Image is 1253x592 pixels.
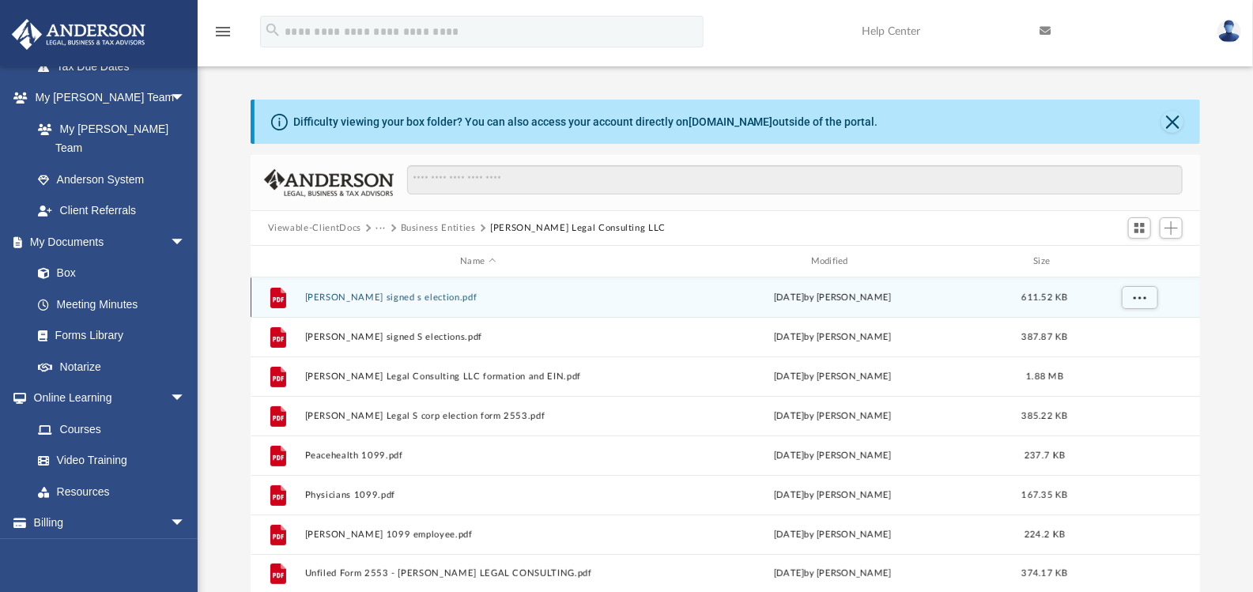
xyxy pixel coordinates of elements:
[376,221,386,236] button: ···
[1021,333,1067,341] span: 387.87 KB
[22,288,202,320] a: Meeting Minutes
[304,451,651,461] button: Peacehealth 1099.pdf
[7,19,150,50] img: Anderson Advisors Platinum Portal
[22,351,202,383] a: Notarize
[22,258,194,289] a: Box
[11,538,209,570] a: Events Calendar
[11,383,202,414] a: Online Learningarrow_drop_down
[304,292,651,303] button: [PERSON_NAME] signed s election.pdf
[1128,217,1152,239] button: Switch to Grid View
[170,82,202,115] span: arrow_drop_down
[11,226,202,258] a: My Documentsarrow_drop_down
[268,221,361,236] button: Viewable-ClientDocs
[1021,569,1067,578] span: 374.17 KB
[659,567,1006,581] div: [DATE] by [PERSON_NAME]
[22,413,202,445] a: Courses
[1025,530,1065,539] span: 224.2 KB
[659,330,1006,345] div: [DATE] by [PERSON_NAME]
[304,568,651,579] button: Unfiled Form 2553 - [PERSON_NAME] LEGAL CONSULTING.pdf
[22,476,202,507] a: Resources
[1161,111,1183,133] button: Close
[490,221,666,236] button: [PERSON_NAME] Legal Consulting LLC
[22,113,194,164] a: My [PERSON_NAME] Team
[304,332,651,342] button: [PERSON_NAME] signed S elections.pdf
[258,255,297,269] div: id
[304,255,651,269] div: Name
[1021,293,1067,302] span: 611.52 KB
[1013,255,1076,269] div: Size
[264,21,281,39] i: search
[401,221,476,236] button: Business Entities
[1121,286,1157,310] button: More options
[304,371,651,382] button: [PERSON_NAME] Legal Consulting LLC formation and EIN.pdf
[170,383,202,415] span: arrow_drop_down
[22,320,194,352] a: Forms Library
[1160,217,1183,239] button: Add
[1025,451,1065,460] span: 237.7 KB
[659,449,1006,463] div: [DATE] by [PERSON_NAME]
[689,115,773,128] a: [DOMAIN_NAME]
[304,490,651,500] button: Physicians 1099.pdf
[22,445,194,477] a: Video Training
[22,164,202,195] a: Anderson System
[659,528,1006,542] div: [DATE] by [PERSON_NAME]
[1217,20,1241,43] img: User Pic
[1021,412,1067,420] span: 385.22 KB
[659,409,1006,424] div: [DATE] by [PERSON_NAME]
[1083,255,1194,269] div: id
[304,411,651,421] button: [PERSON_NAME] Legal S corp election form 2553.pdf
[11,507,209,539] a: Billingarrow_drop_down
[170,226,202,258] span: arrow_drop_down
[659,370,1006,384] div: [DATE] by [PERSON_NAME]
[22,195,202,227] a: Client Referrals
[213,30,232,41] a: menu
[213,22,232,41] i: menu
[170,507,202,540] span: arrow_drop_down
[659,255,1006,269] div: Modified
[407,165,1183,195] input: Search files and folders
[11,82,202,114] a: My [PERSON_NAME] Teamarrow_drop_down
[293,114,878,130] div: Difficulty viewing your box folder? You can also access your account directly on outside of the p...
[1021,491,1067,500] span: 167.35 KB
[659,488,1006,503] div: [DATE] by [PERSON_NAME]
[304,530,651,540] button: [PERSON_NAME] 1099 employee.pdf
[659,291,1006,305] div: [DATE] by [PERSON_NAME]
[1026,372,1063,381] span: 1.88 MB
